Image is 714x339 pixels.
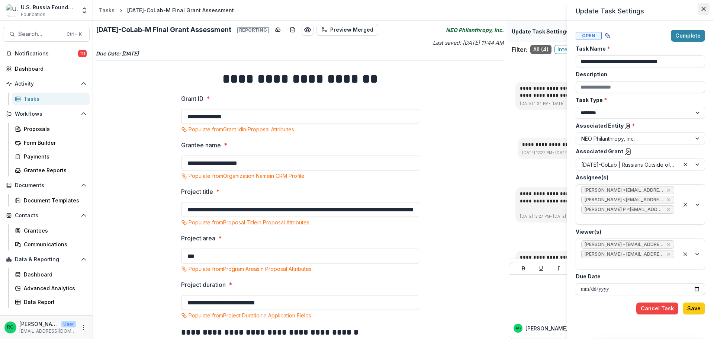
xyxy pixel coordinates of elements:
[666,196,672,204] div: Remove Anna P <apulaski@usrf.us> (apulaski@usrf.us)
[585,197,663,202] span: [PERSON_NAME] <[EMAIL_ADDRESS][DOMAIN_NAME]> ([EMAIL_ADDRESS][DOMAIN_NAME])
[636,303,678,314] button: Cancel Task
[585,242,663,247] span: [PERSON_NAME] - [EMAIL_ADDRESS][DOMAIN_NAME]
[602,30,614,42] button: View dependent tasks
[681,160,690,169] div: Clear selected options
[666,186,672,194] div: Remove Ruslan Garipov <rgaripov@usrf.us> (rgaripov@usrf.us)
[671,30,705,42] button: Complete
[576,173,701,181] label: Assignee(s)
[576,45,701,52] label: Task Name
[576,70,701,78] label: Description
[681,200,690,209] div: Clear selected options
[666,206,672,213] div: Remove Bennett P <bpease@usrf.us> (bpease@usrf.us)
[576,147,701,156] label: Associated Grant
[585,252,663,257] span: [PERSON_NAME] - [EMAIL_ADDRESS][DOMAIN_NAME]
[585,188,663,193] span: [PERSON_NAME] <[EMAIL_ADDRESS][DOMAIN_NAME]> ([EMAIL_ADDRESS][DOMAIN_NAME])
[576,32,602,39] span: Open
[576,272,701,280] label: Due Date
[576,96,701,104] label: Task Type
[666,250,672,258] div: Remove Jemile Kelderman - jkelderman@usrf.us
[698,3,710,15] button: Close
[576,228,701,236] label: Viewer(s)
[585,207,663,212] span: [PERSON_NAME] P <[EMAIL_ADDRESS][DOMAIN_NAME]> ([EMAIL_ADDRESS][DOMAIN_NAME])
[681,250,690,259] div: Clear selected options
[683,303,705,314] button: Save
[666,241,672,248] div: Remove Gennady Podolny - gpodolny@usrf.us
[576,122,701,129] label: Associated Entity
